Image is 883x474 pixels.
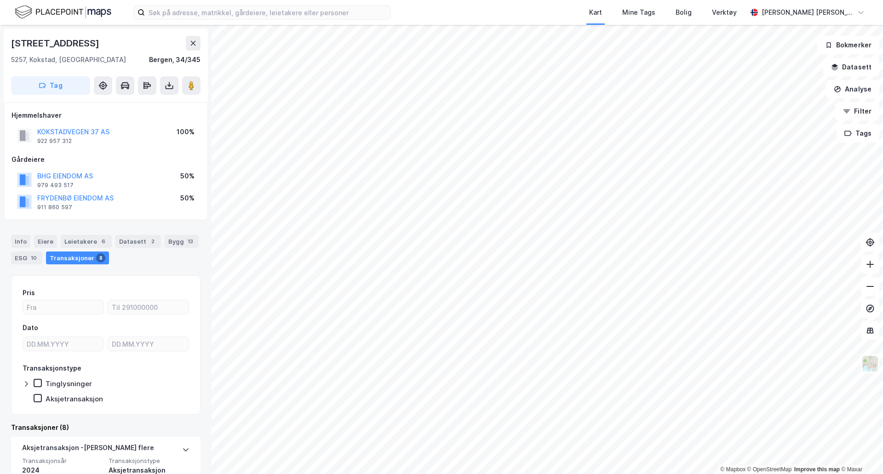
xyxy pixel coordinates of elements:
[837,124,879,143] button: Tags
[23,337,103,351] input: DD.MM.YYYY
[165,235,199,248] div: Bygg
[11,422,201,433] div: Transaksjoner (8)
[180,171,195,182] div: 50%
[11,235,30,248] div: Info
[46,394,103,403] div: Aksjetransaksjon
[149,54,201,65] div: Bergen, 34/345
[46,379,92,388] div: Tinglysninger
[11,54,126,65] div: 5257, Kokstad, [GEOGRAPHIC_DATA]
[11,76,90,95] button: Tag
[11,154,200,165] div: Gårdeiere
[835,102,879,120] button: Filter
[622,7,655,18] div: Mine Tags
[589,7,602,18] div: Kart
[34,235,57,248] div: Eiere
[23,363,81,374] div: Transaksjonstype
[11,110,200,121] div: Hjemmelshaver
[762,7,854,18] div: [PERSON_NAME] [PERSON_NAME]
[837,430,883,474] div: Kontrollprogram for chat
[99,237,108,246] div: 6
[177,126,195,137] div: 100%
[37,137,72,145] div: 922 957 312
[46,251,109,264] div: Transaksjoner
[747,466,792,473] a: OpenStreetMap
[108,300,189,314] input: Til 291000000
[794,466,840,473] a: Improve this map
[23,287,35,298] div: Pris
[676,7,692,18] div: Bolig
[826,80,879,98] button: Analyse
[22,442,154,457] div: Aksjetransaksjon - [PERSON_NAME] flere
[23,322,38,333] div: Dato
[861,355,879,372] img: Z
[108,337,189,351] input: DD.MM.YYYY
[823,58,879,76] button: Datasett
[29,253,39,263] div: 10
[180,193,195,204] div: 50%
[37,182,74,189] div: 979 493 517
[96,253,105,263] div: 8
[817,36,879,54] button: Bokmerker
[145,6,390,19] input: Søk på adresse, matrikkel, gårdeiere, leietakere eller personer
[186,237,195,246] div: 13
[148,237,157,246] div: 2
[837,430,883,474] iframe: Chat Widget
[22,457,103,465] span: Transaksjonsår
[37,204,72,211] div: 911 860 597
[61,235,112,248] div: Leietakere
[15,4,111,20] img: logo.f888ab2527a4732fd821a326f86c7f29.svg
[109,457,189,465] span: Transaksjonstype
[115,235,161,248] div: Datasett
[11,36,101,51] div: [STREET_ADDRESS]
[23,300,103,314] input: Fra
[720,466,745,473] a: Mapbox
[11,251,42,264] div: ESG
[712,7,737,18] div: Verktøy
